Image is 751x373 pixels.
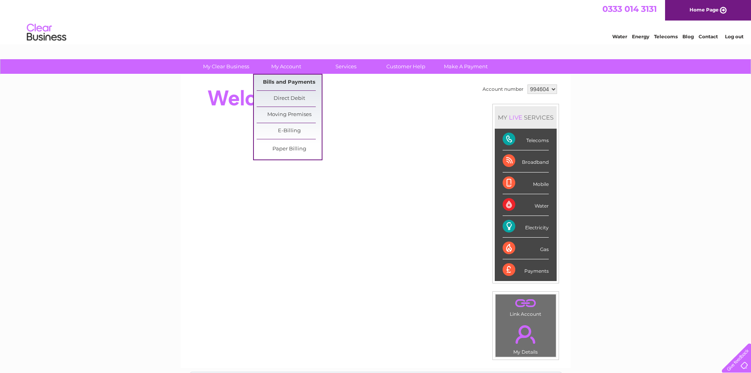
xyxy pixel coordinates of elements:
div: Broadband [503,150,549,172]
a: Customer Help [373,59,438,74]
div: Electricity [503,216,549,238]
a: . [498,296,554,310]
a: E-Billing [257,123,322,139]
a: Blog [682,34,694,39]
td: Link Account [495,294,556,319]
a: Services [313,59,378,74]
a: Bills and Payments [257,75,322,90]
a: . [498,321,554,348]
div: Payments [503,259,549,281]
div: MY SERVICES [495,106,557,129]
a: Energy [632,34,649,39]
a: Moving Premises [257,107,322,123]
a: Contact [699,34,718,39]
div: Mobile [503,172,549,194]
a: Telecoms [654,34,678,39]
td: My Details [495,319,556,357]
a: 0333 014 3131 [602,4,657,14]
div: Gas [503,238,549,259]
div: LIVE [507,114,524,121]
a: Water [612,34,627,39]
a: Make A Payment [433,59,498,74]
a: Direct Debit [257,91,322,107]
div: Water [503,194,549,216]
div: Telecoms [503,129,549,150]
a: Paper Billing [257,141,322,157]
a: My Clear Business [194,59,259,74]
img: logo.png [26,21,67,45]
div: Clear Business is a trading name of Verastar Limited (registered in [GEOGRAPHIC_DATA] No. 3667643... [190,4,562,38]
a: My Account [253,59,319,74]
a: Log out [725,34,744,39]
td: Account number [481,82,526,96]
